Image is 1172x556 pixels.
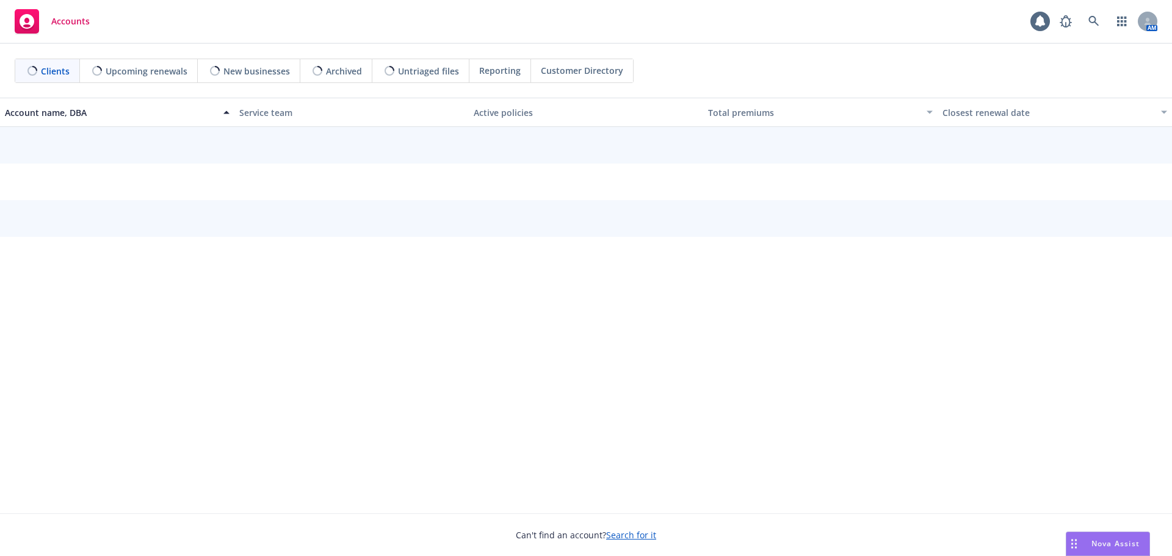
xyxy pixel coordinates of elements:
span: Nova Assist [1091,538,1140,549]
span: Archived [326,65,362,78]
div: Drag to move [1066,532,1082,555]
button: Service team [234,98,469,127]
div: Active policies [474,106,698,119]
a: Report a Bug [1054,9,1078,34]
div: Account name, DBA [5,106,216,119]
span: Untriaged files [398,65,459,78]
div: Total premiums [708,106,919,119]
span: Can't find an account? [516,529,656,541]
button: Closest renewal date [938,98,1172,127]
div: Closest renewal date [942,106,1154,119]
span: Reporting [479,64,521,77]
a: Accounts [10,4,95,38]
span: Customer Directory [541,64,623,77]
button: Active policies [469,98,703,127]
a: Search for it [606,529,656,541]
span: Upcoming renewals [106,65,187,78]
a: Switch app [1110,9,1134,34]
button: Total premiums [703,98,938,127]
div: Service team [239,106,464,119]
button: Nova Assist [1066,532,1150,556]
a: Search [1082,9,1106,34]
span: Accounts [51,16,90,26]
span: Clients [41,65,70,78]
span: New businesses [223,65,290,78]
